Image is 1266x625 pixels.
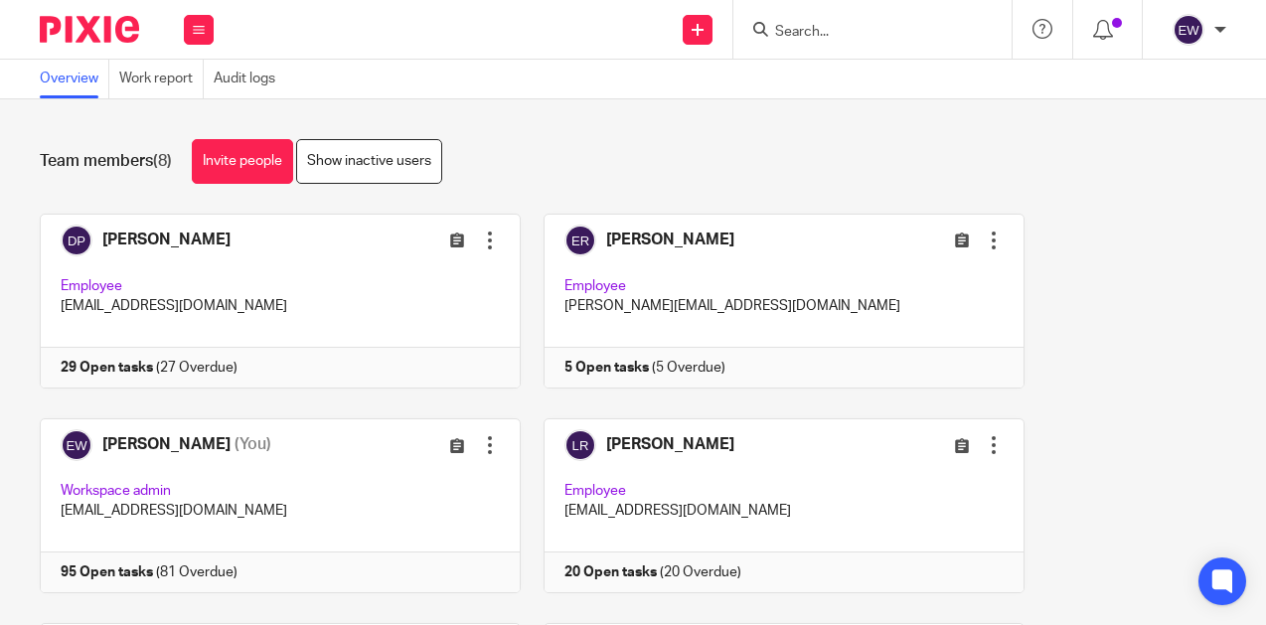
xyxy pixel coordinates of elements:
[119,60,204,98] a: Work report
[40,16,139,43] img: Pixie
[192,139,293,184] a: Invite people
[296,139,442,184] a: Show inactive users
[40,60,109,98] a: Overview
[1173,14,1204,46] img: svg%3E
[1073,53,1172,73] p: Profile updated.
[40,151,172,172] h1: Team members
[153,153,172,169] span: (8)
[214,60,285,98] a: Audit logs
